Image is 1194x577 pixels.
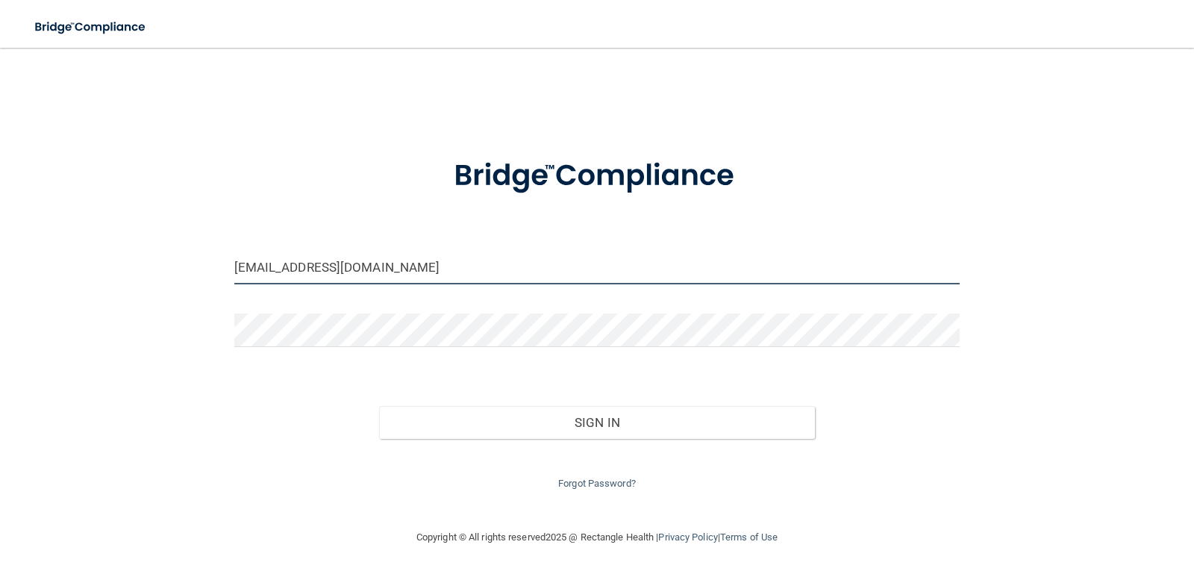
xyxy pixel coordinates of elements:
[22,12,160,43] img: bridge_compliance_login_screen.278c3ca4.svg
[423,137,771,215] img: bridge_compliance_login_screen.278c3ca4.svg
[234,251,960,284] input: Email
[934,471,1176,531] iframe: Drift Widget Chat Controller
[658,531,717,543] a: Privacy Policy
[379,406,815,439] button: Sign In
[325,514,869,561] div: Copyright © All rights reserved 2025 @ Rectangle Health | |
[558,478,636,489] a: Forgot Password?
[720,531,778,543] a: Terms of Use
